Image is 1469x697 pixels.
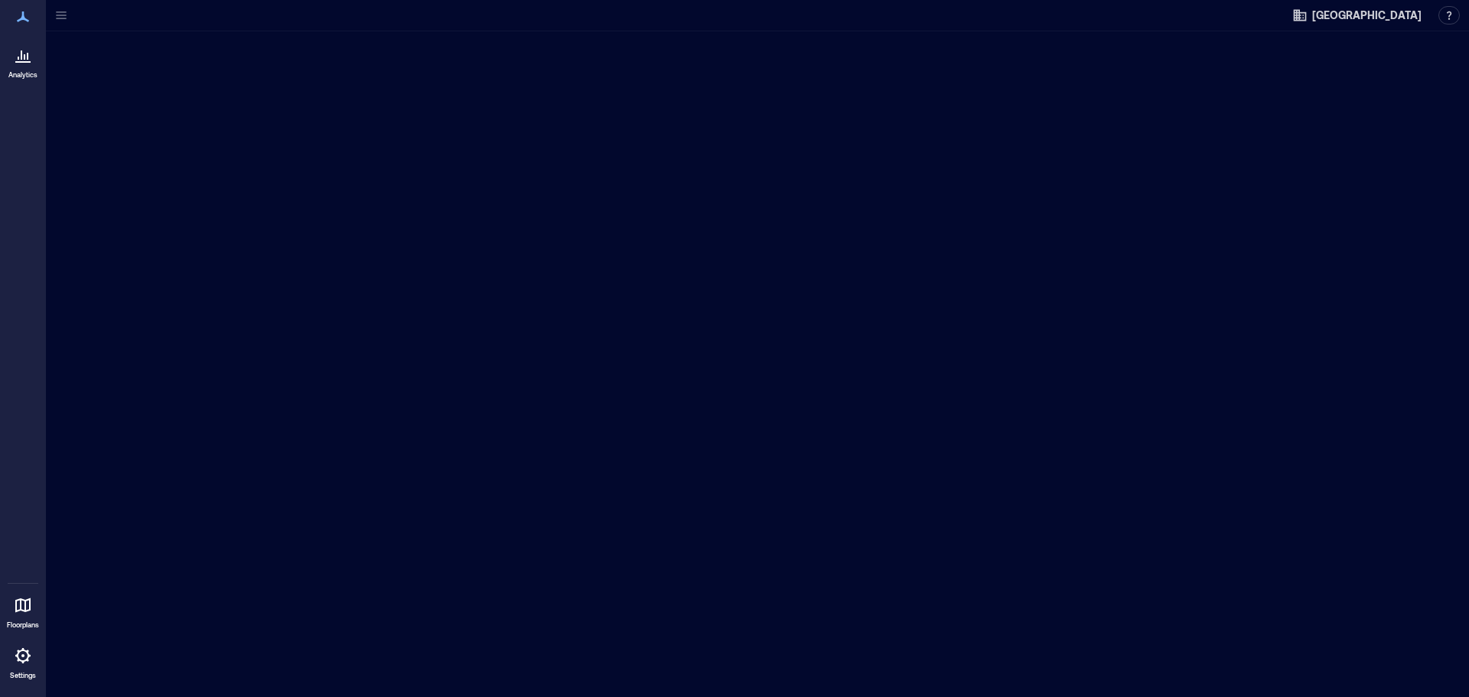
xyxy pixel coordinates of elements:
[10,671,36,680] p: Settings
[8,70,37,80] p: Analytics
[2,587,44,634] a: Floorplans
[5,637,41,685] a: Settings
[4,37,42,84] a: Analytics
[7,620,39,630] p: Floorplans
[1288,3,1426,28] button: [GEOGRAPHIC_DATA]
[1312,8,1422,23] span: [GEOGRAPHIC_DATA]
